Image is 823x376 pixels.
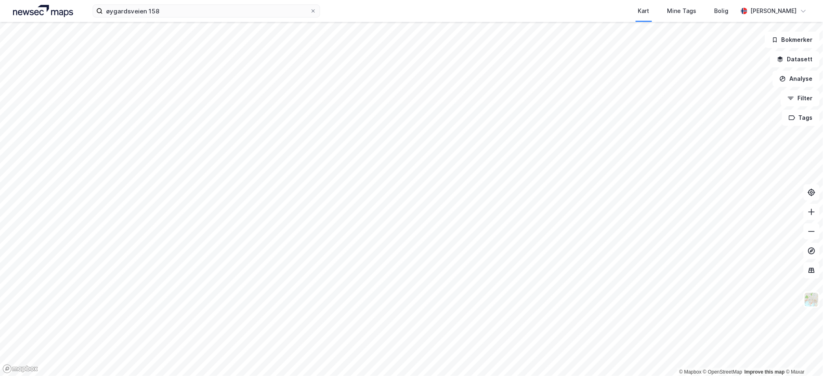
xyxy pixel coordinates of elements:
a: OpenStreetMap [703,369,743,375]
div: Kontrollprogram for chat [782,337,823,376]
div: Kart [638,6,650,16]
button: Datasett [770,51,820,67]
a: Mapbox homepage [2,364,38,374]
button: Bokmerker [765,32,820,48]
iframe: Chat Widget [782,337,823,376]
img: Z [804,292,819,307]
button: Analyse [773,71,820,87]
a: Improve this map [745,369,785,375]
img: logo.a4113a55bc3d86da70a041830d287a7e.svg [13,5,73,17]
div: Mine Tags [667,6,697,16]
div: Bolig [715,6,729,16]
input: Søk på adresse, matrikkel, gårdeiere, leietakere eller personer [103,5,310,17]
a: Mapbox [679,369,702,375]
button: Filter [781,90,820,106]
div: [PERSON_NAME] [751,6,797,16]
button: Tags [782,110,820,126]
